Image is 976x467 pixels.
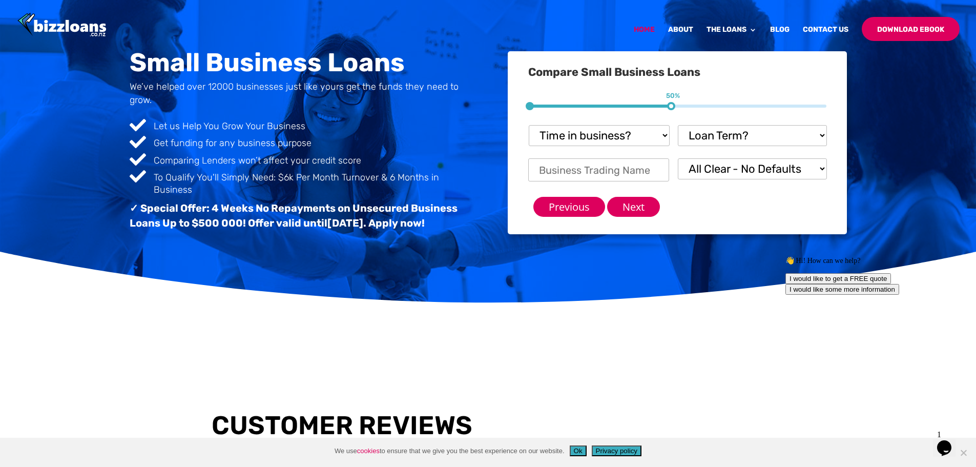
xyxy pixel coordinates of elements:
[770,26,790,50] a: Blog
[130,151,146,168] span: 
[707,26,757,50] a: The Loans
[335,446,565,456] span: We use to ensure that we give you the best experience on our website.
[130,50,469,80] h1: Small Business Loans
[862,17,960,41] a: Download Ebook
[154,172,439,195] span: To Qualify You'll Simply Need: $6k Per Month Turnover & 6 Months in Business
[130,117,146,133] span: 
[130,134,146,150] span: 
[528,67,826,83] h3: Compare Small Business Loans
[803,26,848,50] a: Contact Us
[4,4,189,43] div: 👋 Hi! How can we help?I would like to get a FREE quoteI would like some more information
[327,217,363,229] span: [DATE]
[4,21,110,32] button: I would like to get a FREE quote
[154,137,312,149] span: Get funding for any business purpose
[533,197,605,217] input: Previous
[634,26,655,50] a: Home
[357,447,380,455] a: cookies
[130,80,469,111] h4: We’ve helped over 12000 businesses just like yours get the funds they need to grow.
[781,252,966,421] iframe: chat widget
[933,426,966,457] iframe: chat widget
[130,168,146,185] span: 
[528,158,669,181] input: Business Trading Name
[570,445,587,456] button: Ok
[607,197,660,217] input: Next
[4,32,118,43] button: I would like some more information
[17,13,107,38] img: Bizzloans New Zealand
[668,26,693,50] a: About
[130,201,469,236] h3: ✓ Special Offer: 4 Weeks No Repayments on Unsecured Business Loans Up to $500 000! Offer valid un...
[4,5,79,12] span: 👋 Hi! How can we help?
[592,445,641,456] button: Privacy policy
[154,155,361,166] span: Comparing Lenders won’t affect your credit score
[154,120,305,132] span: Let us Help You Grow Your Business
[212,410,473,441] h3: Customer Reviews
[666,92,680,100] span: 50%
